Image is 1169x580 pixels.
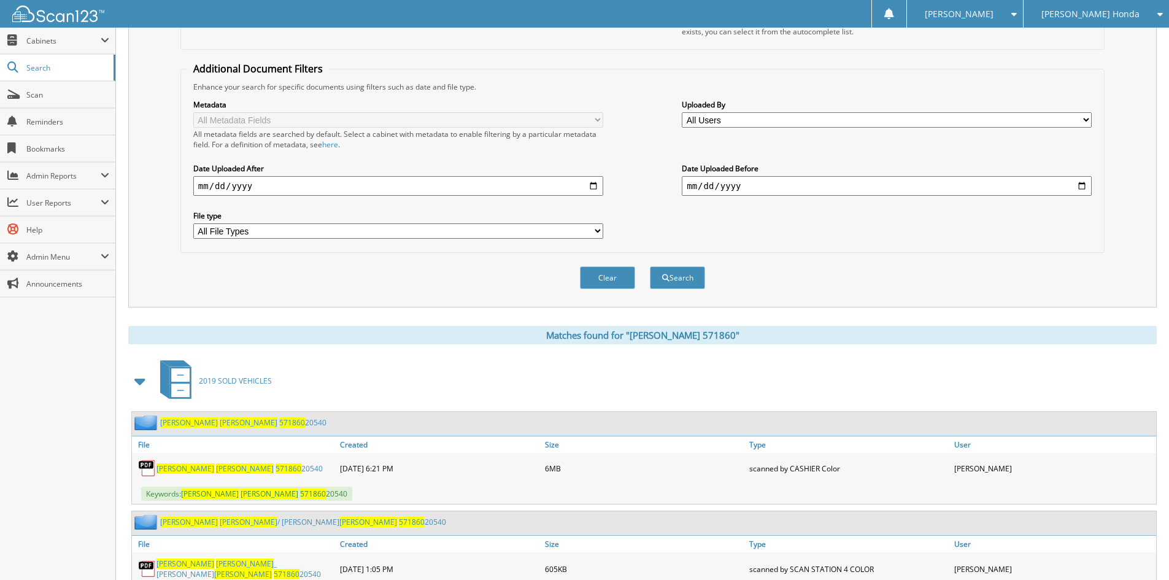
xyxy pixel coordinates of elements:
[1041,10,1140,18] span: [PERSON_NAME] Honda
[12,6,104,22] img: scan123-logo-white.svg
[160,517,218,527] span: [PERSON_NAME]
[193,99,603,110] label: Metadata
[193,211,603,221] label: File type
[138,459,156,478] img: PDF.png
[193,129,603,150] div: All metadata fields are searched by default. Select a cabinet with metadata to enable filtering b...
[746,436,951,453] a: Type
[134,415,160,430] img: folder2.png
[26,225,109,235] span: Help
[187,62,329,75] legend: Additional Document Filters
[279,417,305,428] span: 571860
[322,139,338,150] a: here
[153,357,272,405] a: 2019 SOLD VEHICLES
[951,536,1156,552] a: User
[156,559,334,579] a: [PERSON_NAME] [PERSON_NAME]_ [PERSON_NAME][PERSON_NAME] 57186020540
[214,569,272,579] span: [PERSON_NAME]
[132,536,337,552] a: File
[339,517,397,527] span: [PERSON_NAME]
[156,559,214,569] span: [PERSON_NAME]
[138,560,156,578] img: PDF.png
[26,90,109,100] span: Scan
[156,463,214,474] span: [PERSON_NAME]
[160,417,326,428] a: [PERSON_NAME] [PERSON_NAME] 57186020540
[26,63,107,73] span: Search
[746,456,951,481] div: scanned by CASHIER Color
[746,536,951,552] a: Type
[181,489,239,499] span: [PERSON_NAME]
[193,176,603,196] input: start
[399,517,425,527] span: 571860
[337,536,542,552] a: Created
[682,176,1092,196] input: end
[951,456,1156,481] div: [PERSON_NAME]
[216,463,274,474] span: [PERSON_NAME]
[160,517,446,527] a: [PERSON_NAME] [PERSON_NAME]/ [PERSON_NAME][PERSON_NAME] 57186020540
[193,163,603,174] label: Date Uploaded After
[337,436,542,453] a: Created
[241,489,298,499] span: [PERSON_NAME]
[220,417,277,428] span: [PERSON_NAME]
[187,82,1098,92] div: Enhance your search for specific documents using filters such as date and file type.
[26,171,101,181] span: Admin Reports
[542,436,747,453] a: Size
[160,417,218,428] span: [PERSON_NAME]
[26,198,101,208] span: User Reports
[26,117,109,127] span: Reminders
[128,326,1157,344] div: Matches found for "[PERSON_NAME] 571860"
[300,489,326,499] span: 571860
[337,456,542,481] div: [DATE] 6:21 PM
[220,517,277,527] span: [PERSON_NAME]
[1108,521,1169,580] iframe: Chat Widget
[276,463,301,474] span: 571860
[682,99,1092,110] label: Uploaded By
[274,569,299,579] span: 571860
[26,252,101,262] span: Admin Menu
[26,36,101,46] span: Cabinets
[132,436,337,453] a: File
[925,10,993,18] span: [PERSON_NAME]
[216,559,274,569] span: [PERSON_NAME]
[542,456,747,481] div: 6MB
[26,144,109,154] span: Bookmarks
[542,536,747,552] a: Size
[26,279,109,289] span: Announcements
[156,463,323,474] a: [PERSON_NAME] [PERSON_NAME] 57186020540
[199,376,272,386] span: 2019 SOLD VEHICLES
[580,266,635,289] button: Clear
[951,436,1156,453] a: User
[682,163,1092,174] label: Date Uploaded Before
[141,487,352,501] span: Keywords: 20540
[650,266,705,289] button: Search
[134,514,160,530] img: folder2.png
